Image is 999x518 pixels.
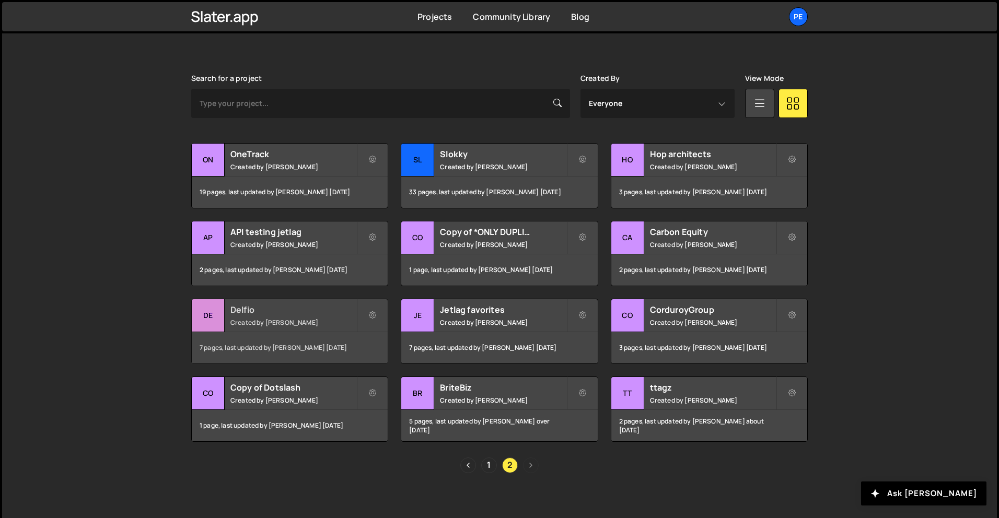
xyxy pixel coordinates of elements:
h2: BriteBiz [440,382,566,393]
div: 33 pages, last updated by [PERSON_NAME] [DATE] [401,176,597,208]
h2: Carbon Equity [650,226,776,238]
div: 7 pages, last updated by [PERSON_NAME] [DATE] [401,332,597,363]
a: AP API testing jetlag Created by [PERSON_NAME] 2 pages, last updated by [PERSON_NAME] [DATE] [191,221,388,286]
div: 7 pages, last updated by [PERSON_NAME] [DATE] [192,332,388,363]
label: Search for a project [191,74,262,83]
div: 3 pages, last updated by [PERSON_NAME] [DATE] [611,176,807,208]
div: De [192,299,225,332]
div: Co [401,221,434,254]
a: Sl Slokky Created by [PERSON_NAME] 33 pages, last updated by [PERSON_NAME] [DATE] [401,143,598,208]
div: tt [611,377,644,410]
div: 1 page, last updated by [PERSON_NAME] [DATE] [401,254,597,286]
div: Co [611,299,644,332]
a: Co Copy of *ONLY DUPLICATE* Perspective Client First V2.1 Created by [PERSON_NAME] 1 page, last u... [401,221,598,286]
h2: Copy of Dotslash [230,382,356,393]
a: Co CorduroyGroup Created by [PERSON_NAME] 3 pages, last updated by [PERSON_NAME] [DATE] [611,299,808,364]
label: Created By [580,74,620,83]
div: 1 page, last updated by [PERSON_NAME] [DATE] [192,410,388,441]
h2: OneTrack [230,148,356,160]
button: Ask [PERSON_NAME] [861,481,986,505]
small: Created by [PERSON_NAME] [650,240,776,249]
div: Co [192,377,225,410]
div: Sl [401,144,434,176]
a: De Delfio Created by [PERSON_NAME] 7 pages, last updated by [PERSON_NAME] [DATE] [191,299,388,364]
div: Je [401,299,434,332]
h2: ttagz [650,382,776,393]
small: Created by [PERSON_NAME] [230,240,356,249]
a: Blog [571,11,589,22]
small: Created by [PERSON_NAME] [440,162,566,171]
div: 2 pages, last updated by [PERSON_NAME] [DATE] [192,254,388,286]
h2: API testing jetlag [230,226,356,238]
div: 2 pages, last updated by [PERSON_NAME] [DATE] [611,254,807,286]
small: Created by [PERSON_NAME] [650,396,776,405]
div: Ho [611,144,644,176]
small: Created by [PERSON_NAME] [230,318,356,327]
small: Created by [PERSON_NAME] [650,318,776,327]
input: Type your project... [191,89,570,118]
div: 3 pages, last updated by [PERSON_NAME] [DATE] [611,332,807,363]
small: Created by [PERSON_NAME] [230,162,356,171]
h2: Copy of *ONLY DUPLICATE* Perspective Client First V2.1 [440,226,566,238]
div: Br [401,377,434,410]
div: Ca [611,221,644,254]
small: Created by [PERSON_NAME] [650,162,776,171]
small: Created by [PERSON_NAME] [440,240,566,249]
a: Previous page [460,457,476,473]
a: Projects [417,11,452,22]
a: On OneTrack Created by [PERSON_NAME] 19 pages, last updated by [PERSON_NAME] [DATE] [191,143,388,208]
a: Br BriteBiz Created by [PERSON_NAME] 5 pages, last updated by [PERSON_NAME] over [DATE] [401,376,598,442]
small: Created by [PERSON_NAME] [230,396,356,405]
a: Ho Hop architects Created by [PERSON_NAME] 3 pages, last updated by [PERSON_NAME] [DATE] [611,143,808,208]
h2: Delfio [230,304,356,315]
div: Pagination [191,457,808,473]
div: On [192,144,225,176]
div: 5 pages, last updated by [PERSON_NAME] over [DATE] [401,410,597,441]
h2: Slokky [440,148,566,160]
h2: CorduroyGroup [650,304,776,315]
small: Created by [PERSON_NAME] [440,318,566,327]
div: 2 pages, last updated by [PERSON_NAME] about [DATE] [611,410,807,441]
a: tt ttagz Created by [PERSON_NAME] 2 pages, last updated by [PERSON_NAME] about [DATE] [611,376,808,442]
div: AP [192,221,225,254]
a: Co Copy of Dotslash Created by [PERSON_NAME] 1 page, last updated by [PERSON_NAME] [DATE] [191,376,388,442]
h2: Jetlag favorites [440,304,566,315]
div: 19 pages, last updated by [PERSON_NAME] [DATE] [192,176,388,208]
a: Pe [789,7,808,26]
a: Community Library [473,11,550,22]
label: View Mode [745,74,784,83]
h2: Hop architects [650,148,776,160]
a: Page 1 [481,457,497,473]
a: Ca Carbon Equity Created by [PERSON_NAME] 2 pages, last updated by [PERSON_NAME] [DATE] [611,221,808,286]
small: Created by [PERSON_NAME] [440,396,566,405]
a: Je Jetlag favorites Created by [PERSON_NAME] 7 pages, last updated by [PERSON_NAME] [DATE] [401,299,598,364]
